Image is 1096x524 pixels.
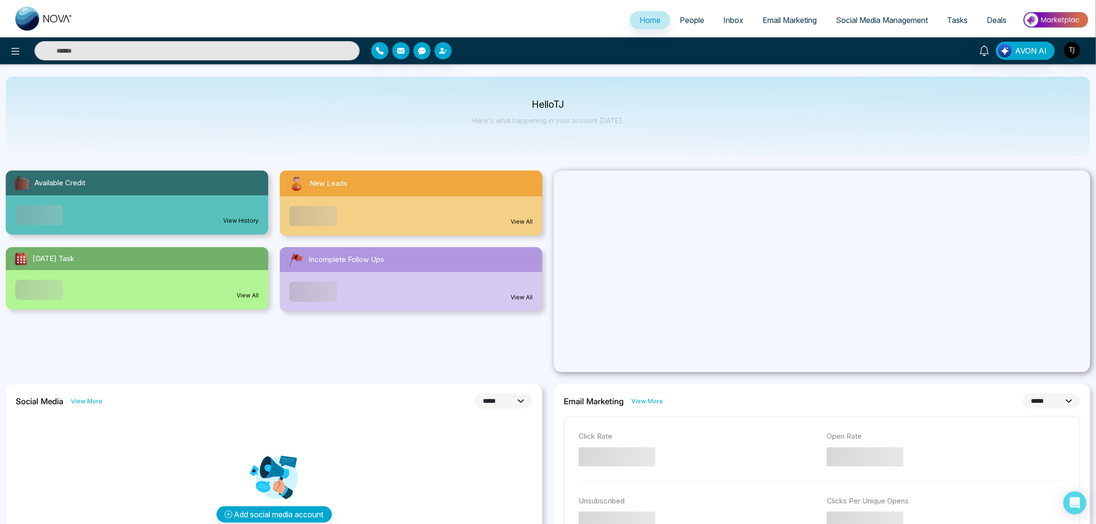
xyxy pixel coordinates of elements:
[680,15,704,25] span: People
[996,42,1055,60] button: AVON AI
[826,11,937,29] a: Social Media Management
[511,293,533,302] a: View All
[511,217,533,226] a: View All
[473,101,624,109] p: Hello TJ
[564,397,624,406] h2: Email Marketing
[827,431,1065,442] p: Open Rate
[723,15,743,25] span: Inbox
[977,11,1016,29] a: Deals
[639,15,661,25] span: Home
[473,116,624,125] p: Here's what happening in your account [DATE].
[13,174,31,192] img: availableCredit.svg
[753,11,826,29] a: Email Marketing
[309,178,347,189] span: New Leads
[714,11,753,29] a: Inbox
[763,15,817,25] span: Email Marketing
[223,216,259,225] a: View History
[287,174,306,193] img: newLeads.svg
[827,496,1065,507] p: Clicks Per Unique Opens
[579,431,817,442] p: Click Rate
[217,506,332,523] button: Add social media account
[308,254,384,265] span: Incomplete Follow Ups
[987,15,1006,25] span: Deals
[937,11,977,29] a: Tasks
[1063,491,1086,514] div: Open Intercom Messenger
[1064,42,1080,58] img: User Avatar
[630,11,670,29] a: Home
[13,251,29,266] img: todayTask.svg
[579,496,817,507] p: Unsubscribed
[274,247,548,311] a: Incomplete Follow UpsView All
[947,15,968,25] span: Tasks
[250,454,298,501] img: Analytics png
[1021,9,1090,31] img: Market-place.gif
[836,15,928,25] span: Social Media Management
[631,397,663,406] a: View More
[287,251,305,268] img: followUps.svg
[998,44,1012,57] img: Lead Flow
[71,397,103,406] a: View More
[34,178,85,189] span: Available Credit
[670,11,714,29] a: People
[1015,45,1047,57] span: AVON AI
[16,397,63,406] h2: Social Media
[15,7,73,31] img: Nova CRM Logo
[33,253,74,264] span: [DATE] Task
[274,171,548,236] a: New LeadsView All
[237,291,259,300] a: View All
